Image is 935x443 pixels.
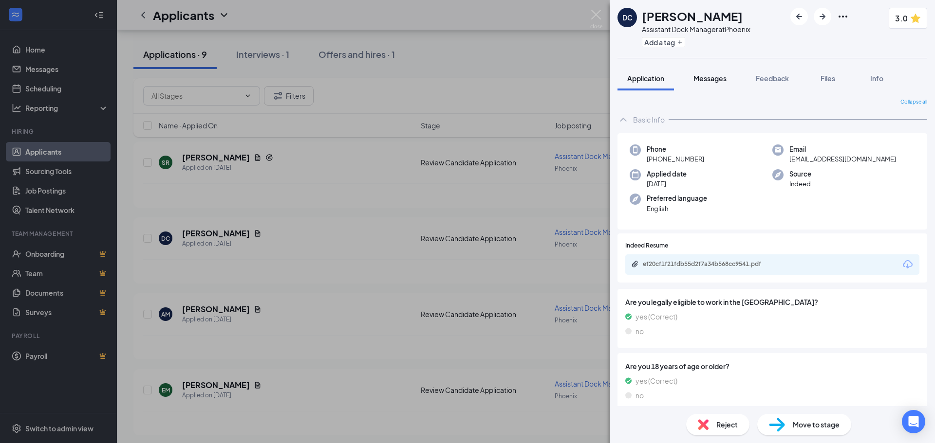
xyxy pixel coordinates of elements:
[789,169,811,179] span: Source
[647,154,704,164] span: [PHONE_NUMBER]
[902,410,925,433] div: Open Intercom Messenger
[870,74,883,83] span: Info
[633,115,665,124] div: Basic Info
[636,390,644,401] span: no
[625,241,668,250] span: Indeed Resume
[789,144,896,154] span: Email
[622,13,633,22] div: DC
[617,114,629,125] svg: ChevronUp
[631,260,639,268] svg: Paperclip
[631,260,789,269] a: Paperclipef20cf1f21fdb55d2f7a34b568cc9541.pdf
[647,204,707,213] span: English
[790,8,808,25] button: ArrowLeftNew
[647,179,687,189] span: [DATE]
[716,419,738,430] span: Reject
[677,39,683,45] svg: Plus
[636,375,677,386] span: yes (Correct)
[625,361,919,372] span: Are you 18 years of age or older?
[821,74,835,83] span: Files
[756,74,789,83] span: Feedback
[837,11,849,22] svg: Ellipses
[900,98,927,106] span: Collapse all
[817,11,828,22] svg: ArrowRight
[642,24,750,34] div: Assistant Dock Manager at Phoenix
[793,11,805,22] svg: ArrowLeftNew
[647,144,704,154] span: Phone
[789,154,896,164] span: [EMAIL_ADDRESS][DOMAIN_NAME]
[793,419,840,430] span: Move to stage
[693,74,727,83] span: Messages
[647,169,687,179] span: Applied date
[625,297,919,307] span: Are you legally eligible to work in the [GEOGRAPHIC_DATA]?
[895,12,908,24] span: 3.0
[636,311,677,322] span: yes (Correct)
[627,74,664,83] span: Application
[643,260,779,268] div: ef20cf1f21fdb55d2f7a34b568cc9541.pdf
[789,179,811,189] span: Indeed
[647,194,707,203] span: Preferred language
[814,8,831,25] button: ArrowRight
[636,326,644,337] span: no
[902,259,914,270] svg: Download
[642,37,685,47] button: PlusAdd a tag
[642,8,743,24] h1: [PERSON_NAME]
